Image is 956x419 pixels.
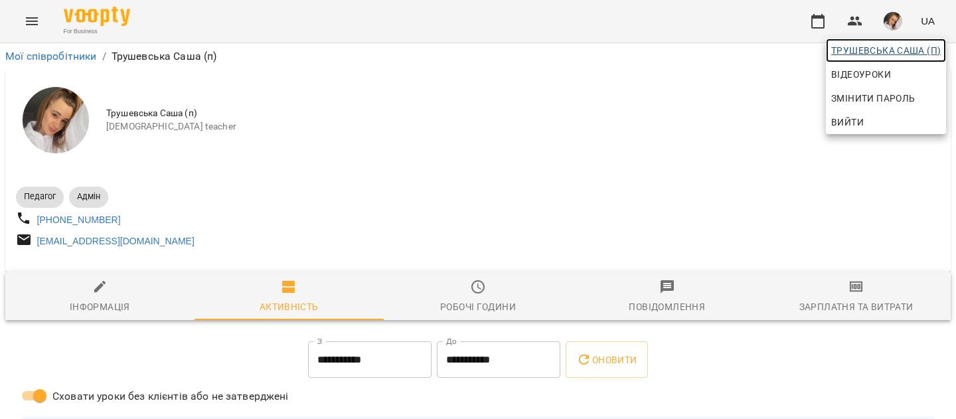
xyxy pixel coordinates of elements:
[826,86,946,110] a: Змінити пароль
[826,39,946,62] a: Трушевська Саша (п)
[831,42,941,58] span: Трушевська Саша (п)
[826,62,896,86] a: Відеоуроки
[826,110,946,134] button: Вийти
[831,114,864,130] span: Вийти
[831,66,891,82] span: Відеоуроки
[831,90,941,106] span: Змінити пароль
